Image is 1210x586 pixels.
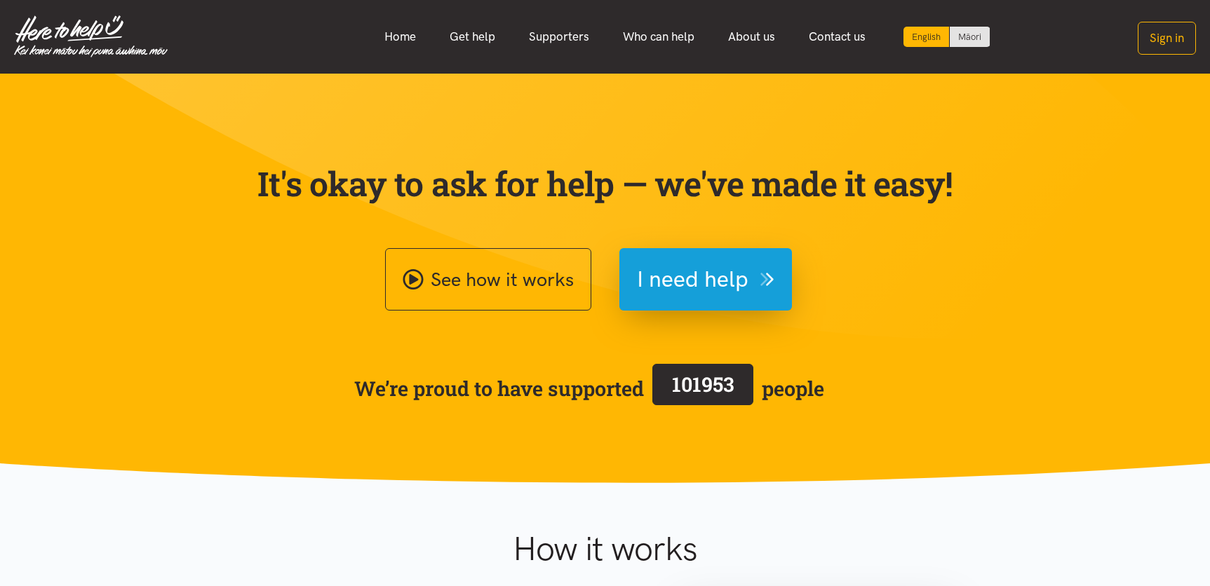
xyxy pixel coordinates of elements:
[644,361,762,416] a: 101953
[255,163,956,204] p: It's okay to ask for help — we've made it easy!
[376,529,834,569] h1: How it works
[385,248,591,311] a: See how it works
[368,22,433,52] a: Home
[903,27,950,47] div: Current language
[637,261,748,297] span: I need help
[950,27,990,47] a: Switch to Te Reo Māori
[903,27,990,47] div: Language toggle
[14,15,168,57] img: Home
[672,371,734,397] span: 101953
[606,22,711,52] a: Who can help
[619,248,792,311] button: I need help
[711,22,792,52] a: About us
[1138,22,1196,55] button: Sign in
[354,361,824,416] span: We’re proud to have supported people
[433,22,512,52] a: Get help
[792,22,882,52] a: Contact us
[512,22,606,52] a: Supporters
